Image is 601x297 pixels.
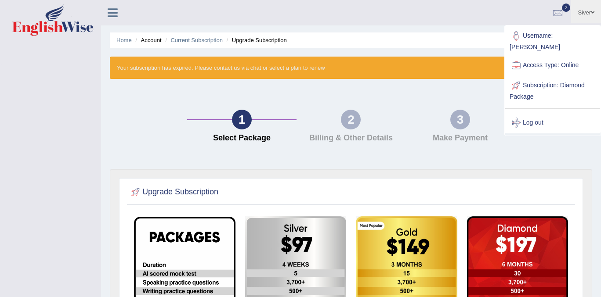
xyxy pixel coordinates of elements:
a: Home [116,37,132,43]
a: Log out [505,113,600,133]
a: Access Type: Online [505,55,600,75]
h4: Billing & Other Details [301,134,401,143]
div: 3 [450,110,470,129]
a: Username: [PERSON_NAME] [505,26,600,55]
h4: Select Package [192,134,292,143]
a: Current Subscription [170,37,223,43]
div: 1 [232,110,252,129]
div: 2 [341,110,361,129]
h4: Make Payment [410,134,510,143]
a: Subscription: Diamond Package [505,75,600,105]
li: Account [133,36,161,44]
li: Upgrade Subscription [224,36,287,44]
div: Your subscription has expired. Please contact us via chat or select a plan to renew [110,57,592,79]
h2: Upgrade Subscription [129,186,218,199]
span: 2 [562,4,571,12]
